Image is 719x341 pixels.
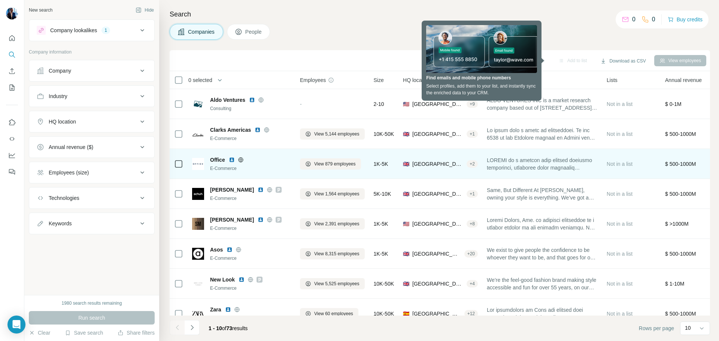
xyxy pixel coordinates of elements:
[29,49,155,55] p: Company information
[29,164,154,182] button: Employees (size)
[665,76,702,84] span: Annual revenue
[412,100,464,108] span: [GEOGRAPHIC_DATA]
[29,329,50,337] button: Clear
[6,31,18,45] button: Quick start
[403,250,409,258] span: 🇬🇧
[607,221,632,227] span: Not in a list
[49,92,67,100] div: Industry
[403,160,409,168] span: 🇬🇧
[314,131,359,137] span: View 5,144 employees
[210,126,251,134] span: Clarks Americas
[6,116,18,129] button: Use Surfe on LinkedIn
[467,220,478,227] div: + 8
[374,280,394,287] span: 10K-50K
[245,28,263,36] span: People
[6,149,18,162] button: Dashboard
[403,310,409,317] span: 🇪🇸
[467,161,478,167] div: + 2
[665,191,696,197] span: $ 500-1000M
[210,216,254,223] span: [PERSON_NAME]
[210,105,291,112] div: Consulting
[255,127,261,133] img: LinkedIn logo
[300,76,326,84] span: Employees
[300,128,365,140] button: View 5,144 employees
[607,251,632,257] span: Not in a list
[639,325,674,332] span: Rows per page
[464,250,478,257] div: + 20
[185,320,200,335] button: Navigate to next page
[300,101,302,107] span: -
[467,131,478,137] div: + 1
[300,158,361,170] button: View 879 employees
[50,27,97,34] div: Company lookalikes
[210,246,223,253] span: Asos
[300,278,365,289] button: View 5,525 employees
[374,220,388,228] span: 1K-5K
[412,310,461,317] span: [GEOGRAPHIC_DATA], [GEOGRAPHIC_DATA], [GEOGRAPHIC_DATA]
[607,161,632,167] span: Not in a list
[49,220,72,227] div: Keywords
[632,15,635,24] p: 0
[6,132,18,146] button: Use Surfe API
[222,325,227,331] span: of
[607,191,632,197] span: Not in a list
[412,220,464,228] span: [GEOGRAPHIC_DATA], [US_STATE]
[192,218,204,230] img: Logo of Steve Madden
[668,14,703,25] button: Buy credits
[412,280,464,287] span: [GEOGRAPHIC_DATA]
[258,187,264,193] img: LinkedIn logo
[403,100,409,108] span: 🇺🇸
[49,143,93,151] div: Annual revenue ($)
[300,188,365,200] button: View 1,564 employees
[209,325,222,331] span: 1 - 10
[210,276,235,283] span: New Look
[467,101,478,107] div: + 9
[487,156,598,171] span: LOREMI do s ametcon adip elitsed doeiusmo temporinci, utlaboree dolor magnaaliq enimadmin veni qu...
[49,118,76,125] div: HQ location
[210,165,291,172] div: E-Commerce
[6,48,18,61] button: Search
[101,27,110,34] div: 1
[665,311,696,317] span: $ 500-1000M
[192,248,204,260] img: Logo of Asos
[374,310,394,317] span: 10K-50K
[29,138,154,156] button: Annual revenue ($)
[210,195,291,202] div: E-Commerce
[412,190,464,198] span: [GEOGRAPHIC_DATA], [GEOGRAPHIC_DATA]
[227,247,233,253] img: LinkedIn logo
[374,190,391,198] span: 5K-10K
[188,28,215,36] span: Companies
[29,214,154,232] button: Keywords
[210,306,221,313] span: Zara
[65,329,103,337] button: Save search
[7,316,25,334] div: Open Intercom Messenger
[209,325,248,331] span: results
[374,130,394,138] span: 10K-50K
[314,310,353,317] span: View 60 employees
[239,277,245,283] img: LinkedIn logo
[412,160,464,168] span: [GEOGRAPHIC_DATA]
[6,165,18,179] button: Feedback
[210,186,254,194] span: [PERSON_NAME]
[607,101,632,107] span: Not in a list
[229,157,235,163] img: LinkedIn logo
[62,300,122,307] div: 1980 search results remaining
[487,246,598,261] span: We exist to give people the confidence to be whoever they want to be, and that goes for our peopl...
[170,9,710,19] h4: Search
[314,220,359,227] span: View 2,391 employees
[188,76,212,84] span: 0 selected
[665,131,696,137] span: $ 500-1000M
[467,191,478,197] div: + 1
[607,311,632,317] span: Not in a list
[49,169,89,176] div: Employees (size)
[210,285,291,292] div: E-Commerce
[665,281,684,287] span: $ 1-10M
[227,325,233,331] span: 73
[6,64,18,78] button: Enrich CSV
[300,248,365,259] button: View 8,315 employees
[29,21,154,39] button: Company lookalikes1
[192,311,204,316] img: Logo of Zara
[210,315,291,322] div: Fashion
[487,97,598,112] span: ALDO VENTURES INC is a market research company based out of [STREET_ADDRESS][US_STATE].
[225,307,231,313] img: LinkedIn logo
